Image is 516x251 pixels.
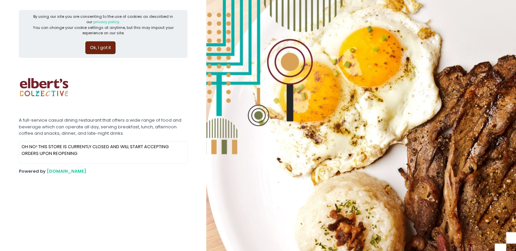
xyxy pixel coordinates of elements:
[30,14,176,36] div: By using our site you are consenting to the use of cookies as described in our You can change you...
[21,143,185,157] p: OH NO! THIS STORE IS CURRENTLY CLOSED AND WILL START ACCEPTING ORDERS UPON REOPENING
[93,19,120,25] a: privacy policy.
[47,168,86,174] a: [DOMAIN_NAME]
[19,117,187,137] div: A full-service casual dining restaurant that offers a wide range of food and beverage which can o...
[85,41,116,54] button: Ok, I got it
[19,62,69,113] img: Elbert's Collective
[19,168,187,175] div: Powered by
